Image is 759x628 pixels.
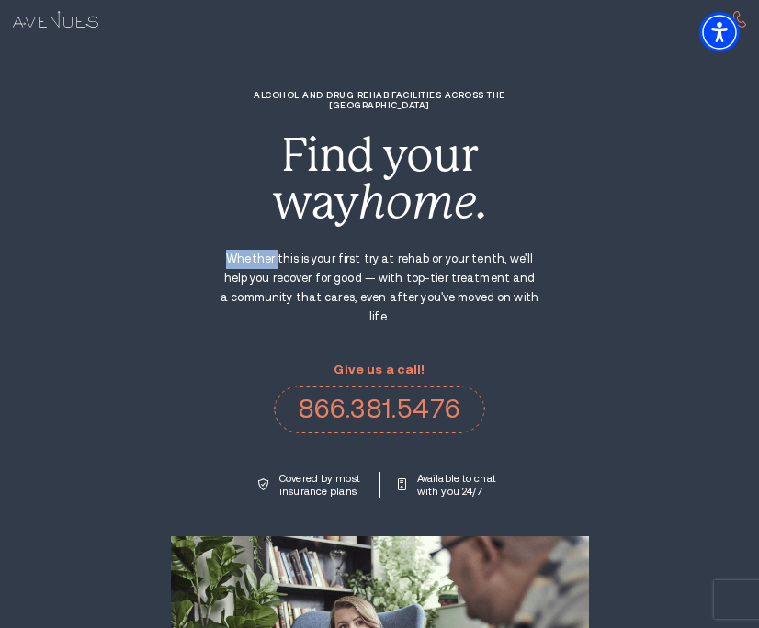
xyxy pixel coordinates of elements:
[219,90,540,110] h1: Alcohol and Drug Rehab Facilities across the [GEOGRAPHIC_DATA]
[258,472,363,498] a: Covered by most insurance plans
[417,472,501,498] p: Available to chat with you 24/7
[279,472,363,498] p: Covered by most insurance plans
[219,132,540,225] div: Find your way
[274,363,484,376] p: Give us a call!
[219,250,540,327] p: Whether this is your first try at rehab or your tenth, we'll help you recover for good — with top...
[358,175,487,229] i: home.
[699,12,740,52] div: Accessibility Menu
[274,386,484,433] a: call 866.381.5476
[398,472,501,498] a: Available to chat with you 24/7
